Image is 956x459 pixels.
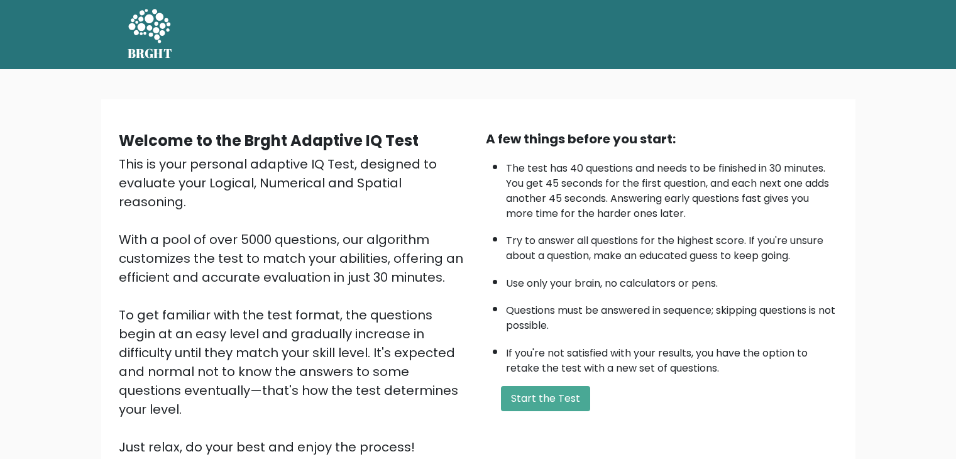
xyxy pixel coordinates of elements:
[501,386,590,411] button: Start the Test
[506,270,838,291] li: Use only your brain, no calculators or pens.
[506,340,838,376] li: If you're not satisfied with your results, you have the option to retake the test with a new set ...
[119,130,419,151] b: Welcome to the Brght Adaptive IQ Test
[119,155,471,456] div: This is your personal adaptive IQ Test, designed to evaluate your Logical, Numerical and Spatial ...
[506,155,838,221] li: The test has 40 questions and needs to be finished in 30 minutes. You get 45 seconds for the firs...
[506,297,838,333] li: Questions must be answered in sequence; skipping questions is not possible.
[486,130,838,148] div: A few things before you start:
[128,5,173,64] a: BRGHT
[506,227,838,263] li: Try to answer all questions for the highest score. If you're unsure about a question, make an edu...
[128,46,173,61] h5: BRGHT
